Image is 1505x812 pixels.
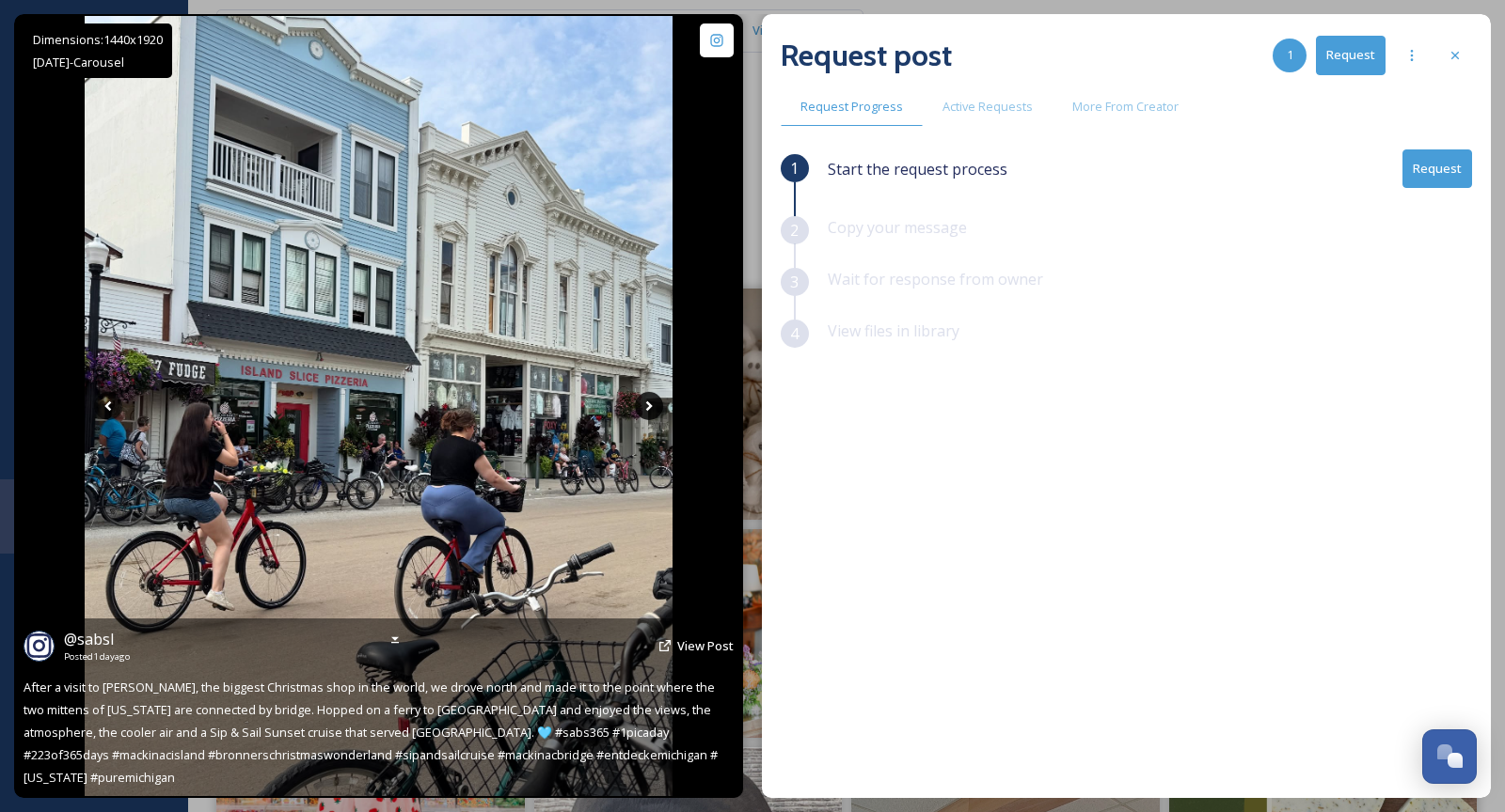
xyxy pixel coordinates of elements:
[1402,149,1472,188] button: Request
[828,320,959,341] span: View files in library
[1287,46,1293,64] span: 1
[828,217,967,238] span: Copy your message
[85,16,673,796] img: After a visit to Bronner’s, the biggest Christmas shop in the world, we drove north and made it t...
[828,158,1007,180] span: Start the request process
[943,98,1033,116] span: Active Requests
[790,322,799,345] span: 4
[828,269,1043,289] span: Wait for response from owner
[64,628,130,650] a: @sabsl
[33,31,163,48] span: Dimensions: 1440 x 1920
[790,219,799,242] span: 2
[677,637,734,654] span: View Post
[1422,729,1477,784] button: Open Chat
[64,629,114,649] span: @ sabsl
[800,98,903,116] span: Request Progress
[1316,36,1386,74] button: Request
[781,33,952,78] h2: Request post
[1072,98,1179,116] span: More From Creator
[677,637,734,655] a: View Post
[790,157,799,180] span: 1
[64,650,130,664] span: Posted 1 day ago
[24,679,718,786] span: After a visit to [PERSON_NAME], the biggest Christmas shop in the world, we drove north and made ...
[790,271,799,293] span: 3
[33,54,124,70] span: [DATE] - Carousel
